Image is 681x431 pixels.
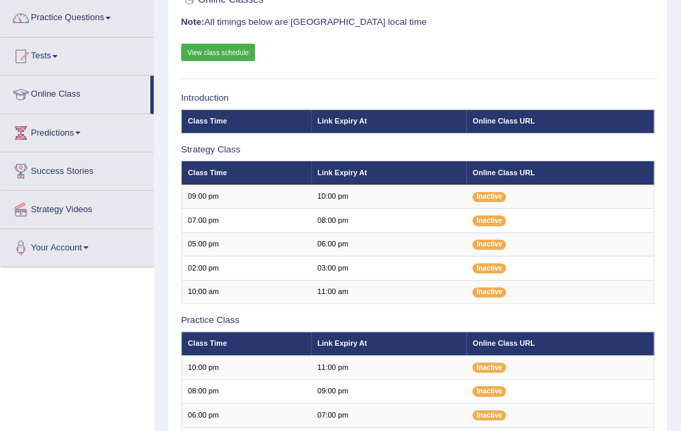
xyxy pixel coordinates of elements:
[181,17,655,28] h3: All timings below are [GEOGRAPHIC_DATA] local time
[311,280,466,303] td: 11:00 am
[181,379,311,403] td: 08:00 pm
[311,209,466,232] td: 08:00 pm
[181,403,311,427] td: 06:00 pm
[472,386,506,396] span: Inactive
[472,287,506,297] span: Inactive
[1,191,154,224] a: Strategy Videos
[181,93,655,103] h3: Introduction
[311,185,466,208] td: 10:00 pm
[181,232,311,256] td: 05:00 pm
[181,145,655,155] h3: Strategy Class
[1,114,154,148] a: Predictions
[311,109,466,133] th: Link Expiry At
[181,109,311,133] th: Class Time
[472,192,506,202] span: Inactive
[181,332,311,355] th: Class Time
[181,185,311,208] td: 09:00 pm
[472,263,506,273] span: Inactive
[311,403,466,427] td: 07:00 pm
[472,410,506,420] span: Inactive
[181,17,205,27] b: Note:
[311,161,466,185] th: Link Expiry At
[1,38,154,71] a: Tests
[311,256,466,280] td: 03:00 pm
[181,356,311,379] td: 10:00 pm
[472,363,506,373] span: Inactive
[181,280,311,303] td: 10:00 am
[472,215,506,226] span: Inactive
[181,209,311,232] td: 07:00 pm
[466,332,654,355] th: Online Class URL
[181,256,311,280] td: 02:00 pm
[311,232,466,256] td: 06:00 pm
[181,161,311,185] th: Class Time
[311,356,466,379] td: 11:00 pm
[466,161,654,185] th: Online Class URL
[1,152,154,186] a: Success Stories
[466,109,654,133] th: Online Class URL
[472,240,506,250] span: Inactive
[181,44,256,61] a: View class schedule
[1,76,150,109] a: Online Class
[1,229,154,262] a: Your Account
[311,332,466,355] th: Link Expiry At
[181,316,655,326] h3: Practice Class
[311,379,466,403] td: 09:00 pm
